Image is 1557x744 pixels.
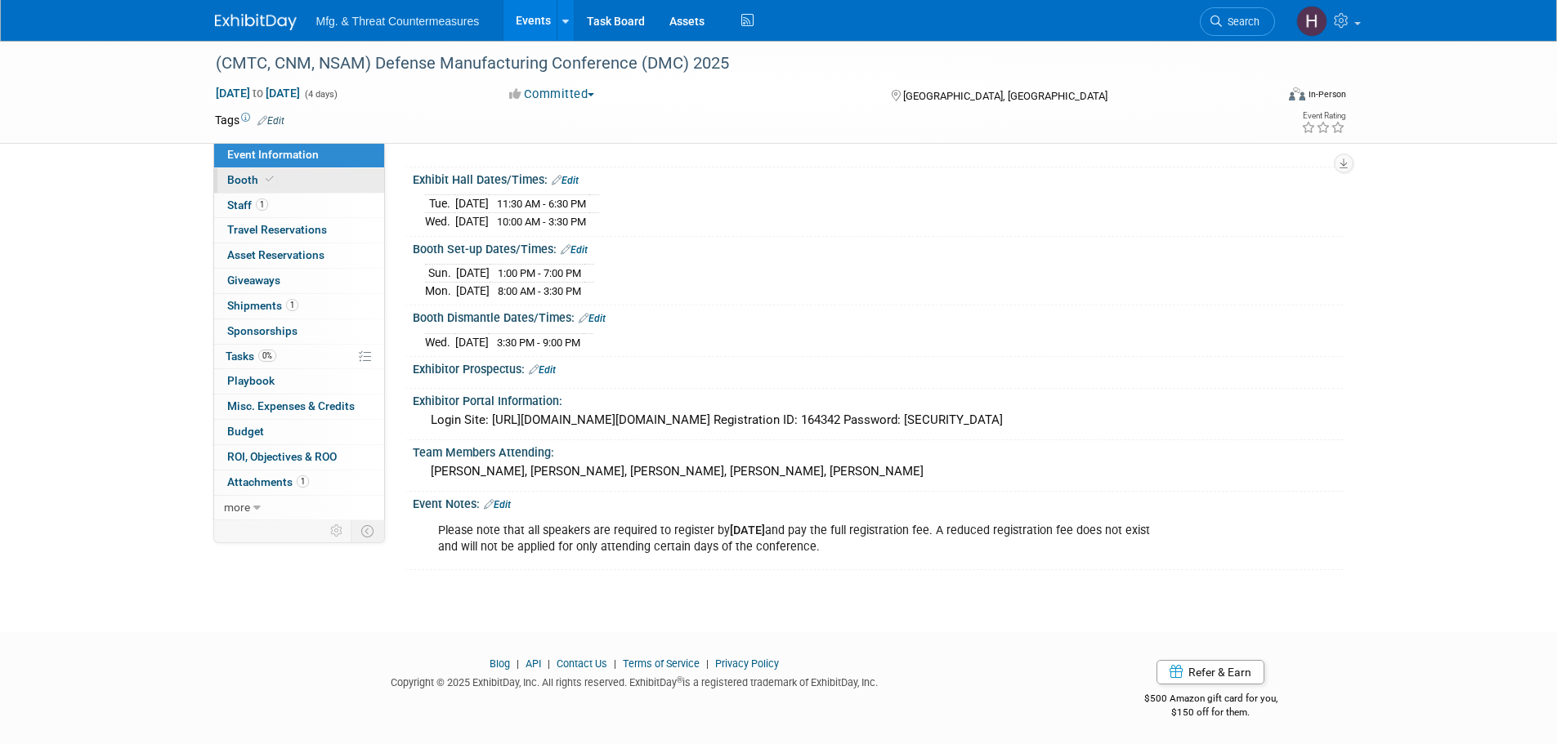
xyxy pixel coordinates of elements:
[413,389,1343,409] div: Exhibitor Portal Information:
[214,345,384,369] a: Tasks0%
[561,244,588,256] a: Edit
[210,49,1251,78] div: (CMTC, CNM, NSAM) Defense Manufacturing Conference (DMC) 2025
[227,374,275,387] span: Playbook
[730,523,765,537] b: [DATE]
[227,299,298,312] span: Shipments
[552,175,579,186] a: Edit
[497,198,586,210] span: 11:30 AM - 6:30 PM
[490,657,510,670] a: Blog
[227,248,324,261] span: Asset Reservations
[1079,706,1343,719] div: $150 off for them.
[227,274,280,287] span: Giveaways
[303,89,338,100] span: (4 days)
[227,324,298,337] span: Sponsorships
[497,336,580,349] span: 3:30 PM - 9:00 PM
[610,657,620,670] span: |
[351,520,384,541] td: Toggle Event Tabs
[256,198,268,211] span: 1
[214,420,384,444] a: Budget
[455,213,489,230] td: [DATE]
[214,218,384,243] a: Travel Reservations
[214,470,384,495] a: Attachments1
[227,425,264,438] span: Budget
[214,496,384,520] a: more
[677,675,682,684] sup: ®
[715,657,779,670] a: Privacy Policy
[227,173,277,186] span: Booth
[425,459,1331,484] div: [PERSON_NAME], [PERSON_NAME], [PERSON_NAME], [PERSON_NAME], [PERSON_NAME]
[258,350,276,362] span: 0%
[1308,88,1346,100] div: In-Person
[214,294,384,319] a: Shipments1
[455,195,489,213] td: [DATE]
[250,87,266,100] span: to
[456,265,490,283] td: [DATE]
[214,394,384,419] a: Misc. Expenses & Credits
[224,501,250,514] span: more
[215,112,284,128] td: Tags
[214,269,384,293] a: Giveaways
[227,223,327,236] span: Travel Reservations
[1157,660,1264,684] a: Refer & Earn
[214,369,384,394] a: Playbook
[702,657,713,670] span: |
[498,267,581,279] span: 1:00 PM - 7:00 PM
[427,515,1163,564] div: Please note that all speakers are required to register by and pay the full registration fee. A re...
[425,333,455,350] td: Wed.
[455,333,489,350] td: [DATE]
[214,168,384,193] a: Booth
[413,492,1343,513] div: Event Notes:
[413,440,1343,461] div: Team Members Attending:
[266,175,274,184] i: Booth reservation complete
[413,305,1343,327] div: Booth Dismantle Dates/Times:
[1179,85,1347,109] div: Event Format
[1222,16,1259,28] span: Search
[323,520,351,541] td: Personalize Event Tab Strip
[316,15,480,28] span: Mfg. & Threat Countermeasures
[425,408,1331,433] div: Login Site: [URL][DOMAIN_NAME][DOMAIN_NAME] Registration ID: 164342 Password: [SECURITY_DATA]
[512,657,523,670] span: |
[227,148,319,161] span: Event Information
[1301,112,1345,120] div: Event Rating
[413,237,1343,258] div: Booth Set-up Dates/Times:
[544,657,554,670] span: |
[413,357,1343,378] div: Exhibitor Prospectus:
[214,319,384,344] a: Sponsorships
[214,143,384,167] a: Event Information
[484,499,511,510] a: Edit
[215,671,1055,690] div: Copyright © 2025 ExhibitDay, Inc. All rights reserved. ExhibitDay is a registered trademark of Ex...
[425,213,455,230] td: Wed.
[227,399,355,412] span: Misc. Expenses & Credits
[297,475,309,488] span: 1
[503,86,601,103] button: Committed
[526,657,541,670] a: API
[226,350,276,363] span: Tasks
[1289,87,1305,100] img: Format-Inperson.png
[497,216,586,228] span: 10:00 AM - 3:30 PM
[557,657,607,670] a: Contact Us
[215,86,301,100] span: [DATE] [DATE]
[425,265,456,283] td: Sun.
[214,194,384,218] a: Staff1
[215,14,297,30] img: ExhibitDay
[623,657,700,670] a: Terms of Service
[214,445,384,470] a: ROI, Objectives & ROO
[529,364,556,376] a: Edit
[1200,7,1275,36] a: Search
[1296,6,1327,37] img: Hillary Hawkins
[1079,681,1343,719] div: $500 Amazon gift card for you,
[425,195,455,213] td: Tue.
[214,243,384,268] a: Asset Reservations
[425,282,456,299] td: Mon.
[227,450,337,463] span: ROI, Objectives & ROO
[413,167,1343,189] div: Exhibit Hall Dates/Times:
[286,299,298,311] span: 1
[227,475,309,488] span: Attachments
[257,115,284,127] a: Edit
[903,90,1107,102] span: [GEOGRAPHIC_DATA], [GEOGRAPHIC_DATA]
[456,282,490,299] td: [DATE]
[498,285,581,297] span: 8:00 AM - 3:30 PM
[579,313,606,324] a: Edit
[227,198,268,212] span: Staff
